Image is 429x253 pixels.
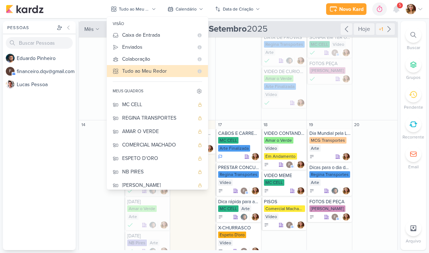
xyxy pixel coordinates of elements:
button: AMAR O VERDE [107,125,208,138]
img: Thaís Leite [342,153,350,160]
button: ESPETO D'ORO [107,152,208,165]
img: Thaís Leite [297,99,304,107]
div: FOTOS PEÇA [309,61,350,67]
div: Responsável: Thaís Leite [342,75,350,83]
button: COMERCIAL MACHADO [107,138,208,152]
p: f [288,224,290,227]
div: quadro pessoal [198,129,202,134]
span: 5 [399,3,401,8]
button: Caixa de Entrada [107,29,208,41]
div: VIDEO CONTANDO SOBRE A AVO [264,130,305,136]
div: A Fazer [218,188,223,193]
div: financeiro.dqv@gmail.com [331,49,338,56]
div: Finalizado [309,49,315,56]
div: Enviados [122,43,193,51]
div: Responsável: Thaís Leite [342,213,350,221]
div: financeiro.dqv@gmail.com [331,213,338,221]
div: REGINA TRANSPORTES [122,114,194,122]
div: Responsável: Thaís Leite [297,221,304,229]
div: Tudo ao Meu Redor [122,67,193,75]
div: SONHA EM TER UM IPHONE [309,35,350,40]
div: Arte [309,179,321,186]
div: DATA DE PROVAS [264,35,305,40]
div: Colaboradores: Eduardo Pinheiro [286,57,295,64]
div: Colaboração [122,55,193,63]
div: Colaboradores: Eduardo Pinheiro [149,187,158,194]
div: Regina Transportes [218,171,259,178]
div: Dicas para o dia da prova [309,165,350,170]
div: Responsável: Thaís Leite [160,187,168,194]
img: Thaís Leite [406,4,416,14]
div: Responsável: Thaís Leite [297,57,304,64]
input: Buscar Pessoas [6,37,73,49]
div: Finalizado [127,187,133,194]
button: Tudo ao Meu Redor [107,65,208,77]
div: A Fazer [264,162,269,167]
div: Colaboradores: financeiro.dqv@gmail.com [286,161,295,168]
div: MC CELL [309,41,330,48]
div: Responsável: Thaís Leite [297,161,304,168]
div: AMAR O VERDE [122,128,194,135]
div: financeiro.dqv@gmail.com [286,161,293,168]
div: Responsável: Thaís Leite [252,153,259,160]
img: Thaís Leite [342,213,350,221]
div: Dia Mundial pela Limpeza da Água [309,130,350,136]
img: Thaís Leite [206,145,213,152]
p: f [288,163,290,167]
div: Colaboradores: Eduardo Pinheiro [240,213,249,221]
div: Responsável: Thaís Leite [297,99,304,107]
p: Buscar [407,44,420,51]
p: f [243,189,245,193]
div: financeiro.dqv@gmail.com [286,221,293,229]
div: Colaboradores: financeiro.dqv@gmail.com [331,213,340,221]
div: A Fazer [264,222,269,228]
div: Vídeo [264,91,278,98]
div: Responsável: Thaís Leite [342,187,350,194]
div: X-CHURRASCO [218,225,259,231]
img: Eduardo Pinheiro [149,221,156,229]
div: A Fazer [309,188,314,193]
div: Vídeo [331,41,346,48]
button: MC CELL [107,98,208,111]
button: Enviados [107,41,208,53]
img: Eduardo Pinheiro [149,187,156,194]
div: Em Andamento [218,154,222,160]
p: Grupos [406,74,421,81]
div: E d u a r d o P i n h e i r o [17,55,76,62]
div: quadro pessoal [198,156,202,161]
span: 2025 [209,23,268,35]
div: Comercial Machado [264,205,305,212]
div: VIDEO DE CURIOSIDADE [264,69,305,75]
div: Novo Kard [339,5,364,13]
div: Responsável: Thaís Leite [206,145,213,152]
button: REGINA TRANSPORTES [107,111,208,125]
div: Regina Transportes [309,171,350,178]
div: visão [107,19,208,29]
img: Thaís Leite [297,187,304,194]
div: MCG Transportes [309,137,346,144]
div: DIA DO CLIENTE [127,199,168,205]
div: Arte [264,49,275,56]
img: Eduardo Pinheiro [240,213,248,221]
div: Responsável: Thaís Leite [252,187,259,194]
div: 14 [80,121,87,128]
p: Email [408,164,419,170]
div: L u c a s P e s s o a [17,81,76,88]
div: Arte Finalizada [264,83,296,90]
div: 18 [262,121,269,128]
div: A Fazer [309,154,314,159]
div: Arte [240,205,251,212]
div: financeiro.dqv@gmail.com [6,67,15,76]
strong: Setembro [209,24,247,34]
img: Eduardo Pinheiro [6,54,15,63]
div: A Fazer [309,214,314,220]
div: MC CELL [264,179,284,186]
div: financeiro.dqv@gmail.com [240,187,248,194]
p: Arquivo [406,238,421,244]
div: 17 [216,121,224,128]
p: f [334,216,336,219]
div: Vídeo [264,213,278,220]
img: Eduardo Pinheiro [331,187,338,194]
div: Hoje [354,23,374,35]
img: Thaís Leite [252,187,259,194]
